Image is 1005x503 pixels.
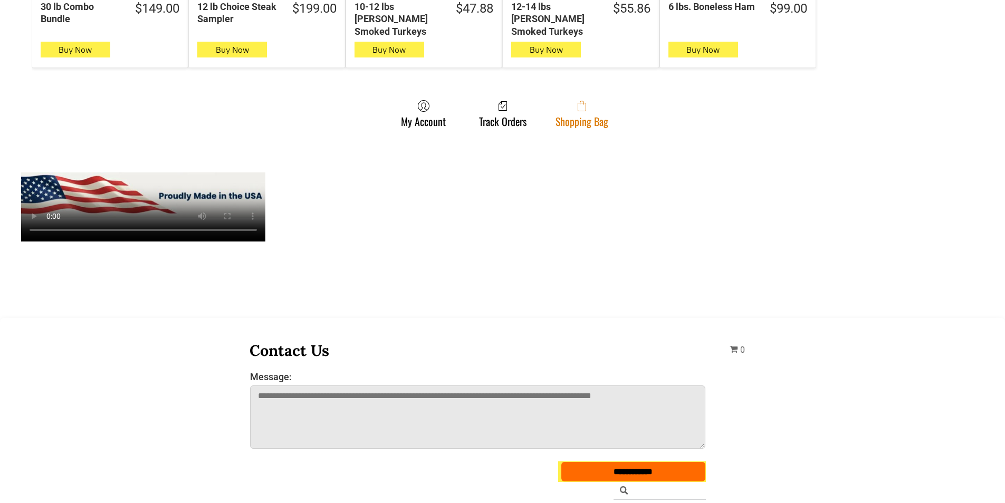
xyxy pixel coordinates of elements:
[59,45,92,55] span: Buy Now
[770,1,807,17] div: $99.00
[396,100,451,128] a: My Account
[197,1,278,25] div: 12 lb Choice Steak Sampler
[456,1,493,17] div: $47.88
[216,45,249,55] span: Buy Now
[686,45,720,55] span: Buy Now
[372,45,406,55] span: Buy Now
[41,42,110,57] button: Buy Now
[668,1,756,13] div: 6 lbs. Boneless Ham
[355,42,424,57] button: Buy Now
[250,371,706,382] label: Message:
[511,42,581,57] button: Buy Now
[346,1,502,37] a: $47.8810-12 lbs [PERSON_NAME] Smoked Turkeys
[660,1,816,17] a: $99.006 lbs. Boneless Ham
[41,1,121,25] div: 30 lb Combo Bundle
[550,100,614,128] a: Shopping Bag
[355,1,442,37] div: 10-12 lbs [PERSON_NAME] Smoked Turkeys
[32,1,188,25] a: $149.0030 lb Combo Bundle
[613,1,650,17] div: $55.86
[474,100,532,128] a: Track Orders
[511,1,599,37] div: 12-14 lbs [PERSON_NAME] Smoked Turkeys
[530,45,563,55] span: Buy Now
[740,345,745,355] span: 0
[503,1,658,37] a: $55.8612-14 lbs [PERSON_NAME] Smoked Turkeys
[292,1,337,17] div: $199.00
[135,1,179,17] div: $149.00
[668,42,738,57] button: Buy Now
[250,341,706,360] h3: Contact Us
[197,42,267,57] button: Buy Now
[189,1,344,25] a: $199.0012 lb Choice Steak Sampler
